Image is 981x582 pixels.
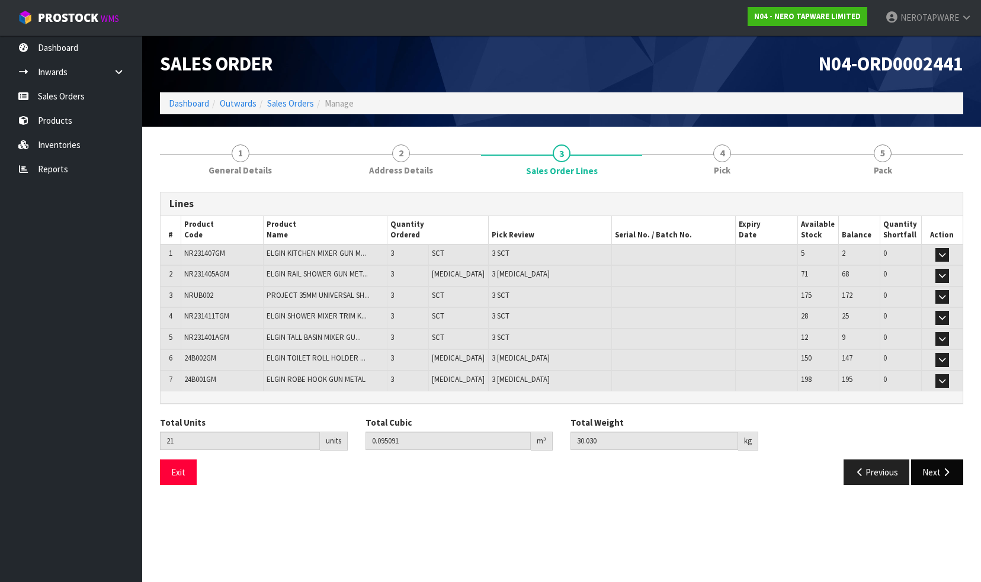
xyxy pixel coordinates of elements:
[390,374,394,384] span: 3
[184,353,216,363] span: 24B002GM
[169,290,172,300] span: 3
[819,52,963,76] span: N04-ORD0002441
[612,216,736,245] th: Serial No. / Batch No.
[366,416,412,429] label: Total Cubic
[267,332,361,342] span: ELGIN TALL BASIN MIXER GU...
[390,353,394,363] span: 3
[325,98,354,109] span: Manage
[801,269,808,279] span: 71
[801,332,808,342] span: 12
[874,144,892,162] span: 5
[432,311,444,321] span: SCT
[232,144,249,162] span: 1
[911,459,963,485] button: Next
[488,216,612,245] th: Pick Review
[801,290,812,300] span: 175
[267,248,366,258] span: ELGIN KITCHEN MIXER GUN M...
[267,269,368,279] span: ELGIN RAIL SHOWER GUN MET...
[874,164,892,176] span: Pack
[801,353,812,363] span: 150
[880,216,921,245] th: Quantity Shortfall
[390,311,394,321] span: 3
[531,432,553,451] div: m³
[184,269,229,279] span: NR231405AGM
[390,269,394,279] span: 3
[883,290,887,300] span: 0
[842,248,845,258] span: 2
[369,164,433,176] span: Address Details
[553,144,570,162] span: 3
[169,332,172,342] span: 5
[883,269,887,279] span: 0
[220,98,257,109] a: Outwards
[839,216,880,245] th: Balance
[754,11,861,21] strong: N04 - NERO TAPWARE LIMITED
[267,98,314,109] a: Sales Orders
[738,432,758,451] div: kg
[736,216,797,245] th: Expiry Date
[101,13,119,24] small: WMS
[160,416,206,429] label: Total Units
[883,332,887,342] span: 0
[842,311,849,321] span: 25
[900,12,959,23] span: NEROTAPWARE
[184,332,229,342] span: NR231401AGM
[320,432,348,451] div: units
[492,290,509,300] span: 3 SCT
[714,164,730,176] span: Pick
[432,332,444,342] span: SCT
[492,248,509,258] span: 3 SCT
[160,52,272,76] span: Sales Order
[267,290,370,300] span: PROJECT 35MM UNIVERSAL SH...
[38,10,98,25] span: ProStock
[801,311,808,321] span: 28
[169,248,172,258] span: 1
[883,374,887,384] span: 0
[432,374,485,384] span: [MEDICAL_DATA]
[184,311,229,321] span: NR231411TGM
[801,248,804,258] span: 5
[392,144,410,162] span: 2
[184,374,216,384] span: 24B001GM
[169,374,172,384] span: 7
[209,164,272,176] span: General Details
[842,269,849,279] span: 68
[267,353,366,363] span: ELGIN TOILET ROLL HOLDER ...
[842,290,852,300] span: 172
[432,248,444,258] span: SCT
[390,332,394,342] span: 3
[526,165,598,177] span: Sales Order Lines
[169,353,172,363] span: 6
[883,248,887,258] span: 0
[492,311,509,321] span: 3 SCT
[169,198,954,210] h3: Lines
[570,416,624,429] label: Total Weight
[264,216,387,245] th: Product Name
[842,374,852,384] span: 195
[492,374,550,384] span: 3 [MEDICAL_DATA]
[492,269,550,279] span: 3 [MEDICAL_DATA]
[713,144,731,162] span: 4
[797,216,839,245] th: Available Stock
[387,216,489,245] th: Quantity Ordered
[432,290,444,300] span: SCT
[492,332,509,342] span: 3 SCT
[181,216,264,245] th: Product Code
[432,269,485,279] span: [MEDICAL_DATA]
[390,290,394,300] span: 3
[160,459,197,485] button: Exit
[161,216,181,245] th: #
[390,248,394,258] span: 3
[184,248,225,258] span: NR231407GM
[18,10,33,25] img: cube-alt.png
[842,353,852,363] span: 147
[842,332,845,342] span: 9
[160,183,963,494] span: Sales Order Lines
[921,216,963,245] th: Action
[366,432,531,450] input: Total Cubic
[883,311,887,321] span: 0
[267,374,366,384] span: ELGIN ROBE HOOK GUN METAL
[169,311,172,321] span: 4
[184,290,213,300] span: NRUB002
[844,459,910,485] button: Previous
